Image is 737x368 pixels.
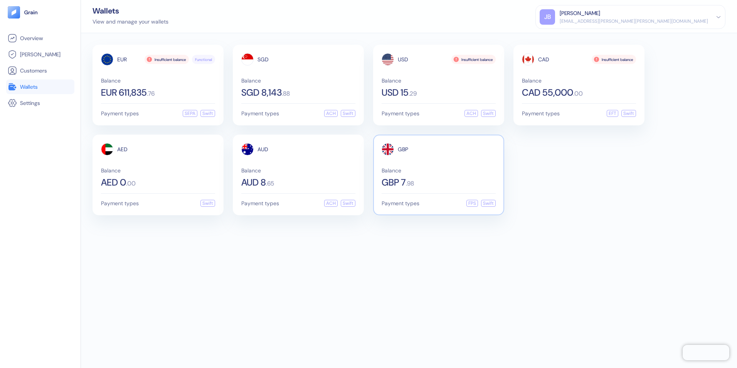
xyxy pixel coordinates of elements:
[8,98,73,108] a: Settings
[540,9,555,25] div: JB
[241,78,355,83] span: Balance
[147,91,155,97] span: . 76
[621,110,636,117] div: Swift
[683,345,729,360] iframe: Chatra live chat
[466,200,478,207] div: FPS
[8,34,73,43] a: Overview
[522,88,573,97] span: CAD 55,000
[257,57,269,62] span: SGD
[20,67,47,74] span: Customers
[409,91,417,97] span: . 29
[93,18,168,26] div: View and manage your wallets
[183,110,197,117] div: SEPA
[200,110,215,117] div: Swift
[20,99,40,107] span: Settings
[382,88,409,97] span: USD 15
[241,111,279,116] span: Payment types
[8,50,73,59] a: [PERSON_NAME]
[117,57,127,62] span: EUR
[451,55,496,64] div: Insufficient balance
[382,201,419,206] span: Payment types
[20,34,43,42] span: Overview
[101,201,139,206] span: Payment types
[101,178,126,187] span: AED 0
[24,10,38,15] img: logo
[382,111,419,116] span: Payment types
[522,111,560,116] span: Payment types
[101,168,215,173] span: Balance
[195,57,212,62] span: Functional
[117,147,128,152] span: AED
[522,78,636,83] span: Balance
[101,88,147,97] span: EUR 611,835
[8,66,73,75] a: Customers
[573,91,583,97] span: . 00
[398,147,408,152] span: GBP
[324,200,338,207] div: ACH
[406,181,414,187] span: . 98
[382,178,406,187] span: GBP 7
[241,178,266,187] span: AUD 8
[592,55,636,64] div: Insufficient balance
[382,78,496,83] span: Balance
[8,6,20,19] img: logo-tablet-V2.svg
[382,168,496,173] span: Balance
[241,168,355,173] span: Balance
[266,181,274,187] span: . 65
[282,91,290,97] span: . 88
[257,147,268,152] span: AUD
[101,111,139,116] span: Payment types
[560,9,600,17] div: [PERSON_NAME]
[324,110,338,117] div: ACH
[20,83,38,91] span: Wallets
[464,110,478,117] div: ACH
[398,57,408,62] span: USD
[538,57,549,62] span: CAD
[20,51,61,58] span: [PERSON_NAME]
[241,88,282,97] span: SGD 8,143
[341,200,355,207] div: Swift
[93,7,168,15] div: Wallets
[200,200,215,207] div: Swift
[145,55,189,64] div: Insufficient balance
[560,18,708,25] div: [EMAIL_ADDRESS][PERSON_NAME][PERSON_NAME][DOMAIN_NAME]
[481,200,496,207] div: Swift
[8,82,73,91] a: Wallets
[481,110,496,117] div: Swift
[241,201,279,206] span: Payment types
[126,181,136,187] span: . 00
[341,110,355,117] div: Swift
[607,110,618,117] div: EFT
[101,78,215,83] span: Balance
